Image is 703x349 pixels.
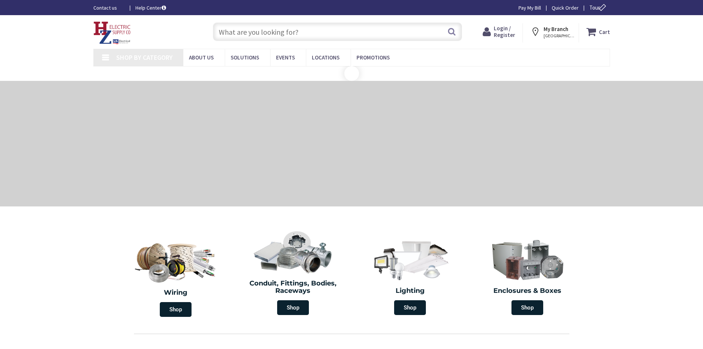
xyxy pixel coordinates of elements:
strong: My Branch [544,25,568,32]
a: Pay My Bill [518,4,541,11]
span: Solutions [231,54,259,61]
span: About Us [189,54,214,61]
span: Shop [277,300,309,315]
input: What are you looking for? [213,23,462,41]
a: Lighting Shop [354,234,467,319]
h2: Lighting [357,287,464,295]
a: Quick Order [552,4,579,11]
span: Shop By Category [116,53,173,62]
h2: Conduit, Fittings, Bodies, Raceways [240,280,346,295]
span: [GEOGRAPHIC_DATA], [GEOGRAPHIC_DATA] [544,33,575,39]
a: Login / Register [483,25,515,38]
a: Conduit, Fittings, Bodies, Raceways Shop [236,227,350,319]
span: Login / Register [494,25,515,38]
img: HZ Electric Supply [93,21,131,44]
a: Help Center [135,4,166,11]
strong: Cart [599,25,610,38]
a: Wiring Shop [117,234,235,321]
span: Events [276,54,295,61]
a: Enclosures & Boxes Shop [471,234,584,319]
span: Shop [511,300,543,315]
h2: Wiring [121,289,231,297]
a: Cart [586,25,610,38]
span: Shop [394,300,426,315]
div: My Branch [GEOGRAPHIC_DATA], [GEOGRAPHIC_DATA] [530,25,572,38]
h2: Enclosures & Boxes [474,287,580,295]
a: Contact us [93,4,124,11]
span: Promotions [356,54,390,61]
span: Tour [589,4,608,11]
span: Shop [160,302,192,317]
span: Locations [312,54,340,61]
